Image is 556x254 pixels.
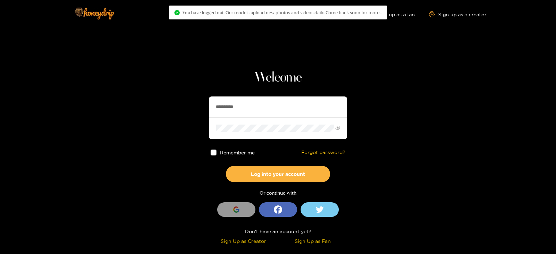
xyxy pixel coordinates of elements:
[182,10,382,15] span: You have logged out. Our models upload new photos and videos daily. Come back soon for more..
[209,189,347,197] div: Or continue with
[226,166,330,182] button: Log into your account
[220,150,255,155] span: Remember me
[174,10,180,15] span: check-circle
[209,69,347,86] h1: Welcome
[280,237,345,245] div: Sign Up as Fan
[429,11,486,17] a: Sign up as a creator
[367,11,415,17] a: Sign up as a fan
[301,150,345,155] a: Forgot password?
[209,227,347,235] div: Don't have an account yet?
[211,237,276,245] div: Sign Up as Creator
[335,126,340,130] span: eye-invisible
